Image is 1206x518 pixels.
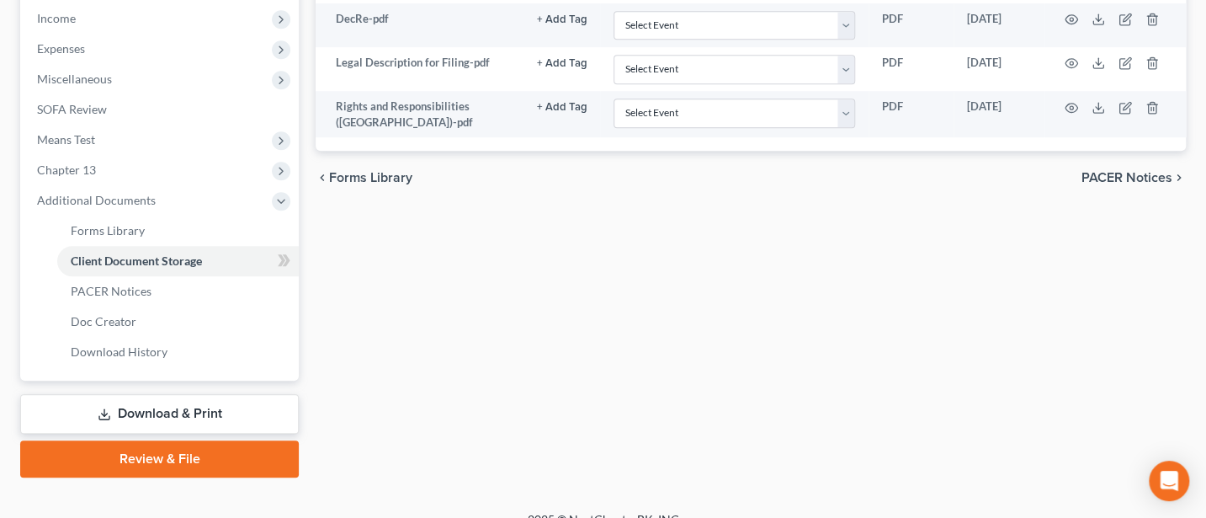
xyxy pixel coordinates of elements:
[316,91,523,137] td: Rights and Responsibilities ([GEOGRAPHIC_DATA])-pdf
[1172,171,1186,184] i: chevron_right
[316,171,412,184] button: chevron_left Forms Library
[71,314,136,328] span: Doc Creator
[57,337,299,367] a: Download History
[71,223,145,238] span: Forms Library
[536,14,587,25] button: + Add Tag
[536,99,587,115] a: + Add Tag
[57,276,299,307] a: PACER Notices
[954,47,1044,91] td: [DATE]
[954,3,1044,47] td: [DATE]
[869,3,954,47] td: PDF
[71,284,151,298] span: PACER Notices
[20,441,299,478] a: Review & File
[954,91,1044,137] td: [DATE]
[37,102,107,116] span: SOFA Review
[20,394,299,434] a: Download & Print
[536,11,587,27] a: + Add Tag
[24,94,299,125] a: SOFA Review
[536,102,587,113] button: + Add Tag
[536,58,587,69] button: + Add Tag
[1081,171,1172,184] span: PACER Notices
[37,41,85,56] span: Expenses
[1149,461,1189,501] div: Open Intercom Messenger
[1081,171,1186,184] button: PACER Notices chevron_right
[37,163,96,177] span: Chapter 13
[71,254,202,268] span: Client Document Storage
[57,307,299,337] a: Doc Creator
[316,3,523,47] td: DecRe-pdf
[37,132,95,147] span: Means Test
[37,193,156,207] span: Additional Documents
[71,344,167,359] span: Download History
[869,47,954,91] td: PDF
[536,55,587,71] a: + Add Tag
[329,171,412,184] span: Forms Library
[57,216,299,246] a: Forms Library
[316,47,523,91] td: Legal Description for Filing-pdf
[57,246,299,276] a: Client Document Storage
[37,72,112,86] span: Miscellaneous
[316,171,329,184] i: chevron_left
[869,91,954,137] td: PDF
[37,11,76,25] span: Income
